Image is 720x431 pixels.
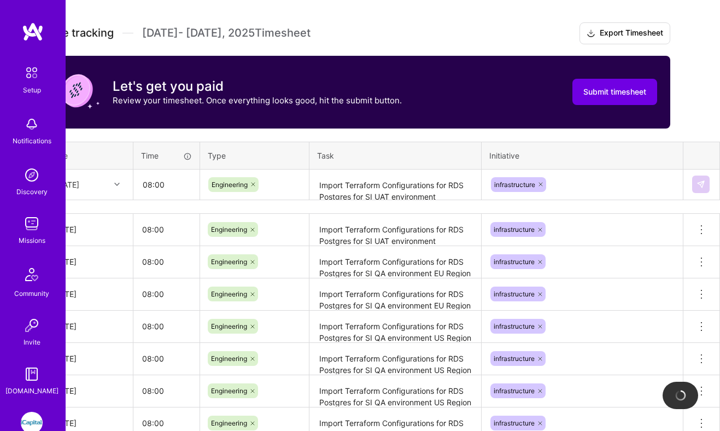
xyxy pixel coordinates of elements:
[494,290,535,298] span: infrastructure
[211,290,247,298] span: Engineering
[52,288,124,300] div: [DATE]
[572,79,657,105] button: Submit timesheet
[52,385,124,397] div: [DATE]
[22,22,44,42] img: logo
[211,258,247,266] span: Engineering
[133,312,200,341] input: HH:MM
[583,86,646,97] span: Submit timesheet
[19,261,45,288] img: Community
[133,279,200,308] input: HH:MM
[133,344,200,373] input: HH:MM
[311,312,480,342] textarea: Import Terraform Configurations for RDS Postgres for SI QA environment US Region
[21,363,43,385] img: guide book
[200,142,309,169] th: Type
[21,314,43,336] img: Invite
[21,164,43,186] img: discovery
[16,186,48,197] div: Discovery
[13,135,51,147] div: Notifications
[133,247,200,276] input: HH:MM
[114,182,120,187] i: icon Chevron
[52,224,124,235] div: [DATE]
[43,26,114,40] span: Time tracking
[494,180,535,189] span: infrastructure
[674,389,687,402] img: loading
[311,279,480,310] textarea: Import Terraform Configurations for RDS Postgres for SI QA environment EU Region
[311,215,480,246] textarea: Import Terraform Configurations for RDS Postgres for SI UAT environment
[489,150,675,161] div: Initiative
[494,258,535,266] span: infrastructure
[692,176,711,193] div: null
[52,353,124,364] div: [DATE]
[23,84,41,96] div: Setup
[133,376,200,405] input: HH:MM
[43,142,133,169] th: Date
[14,288,49,299] div: Community
[21,113,43,135] img: bell
[309,142,482,169] th: Task
[24,336,40,348] div: Invite
[56,69,99,113] img: coin
[20,61,43,84] img: setup
[494,354,535,363] span: infrastructure
[311,344,480,374] textarea: Import Terraform Configurations for RDS Postgres for SI QA environment US Region
[212,180,248,189] span: Engineering
[52,321,124,332] div: [DATE]
[211,322,247,330] span: Engineering
[494,225,535,234] span: infrastructure
[696,180,705,189] img: Submit
[311,171,480,200] textarea: Import Terraform Configurations for RDS Postgres for SI UAT environment
[494,387,535,395] span: infrastructure
[211,419,247,427] span: Engineering
[579,22,670,44] button: Export Timesheet
[113,78,402,95] h3: Let's get you paid
[52,417,124,429] div: [DATE]
[211,354,247,363] span: Engineering
[113,95,402,106] p: Review your timesheet. Once everything looks good, hit the submit button.
[211,225,247,234] span: Engineering
[19,235,45,246] div: Missions
[311,376,480,406] textarea: Import Terraform Configurations for RDS Postgres for SI QA environment US Region
[52,256,124,267] div: [DATE]
[494,322,535,330] span: infrastructure
[134,170,199,199] input: HH:MM
[21,213,43,235] img: teamwork
[55,179,79,190] div: [DATE]
[311,247,480,277] textarea: Import Terraform Configurations for RDS Postgres for SI QA environment EU Region
[133,215,200,244] input: HH:MM
[587,28,595,39] i: icon Download
[5,385,58,397] div: [DOMAIN_NAME]
[211,387,247,395] span: Engineering
[494,419,535,427] span: infrastructure
[142,26,311,40] span: [DATE] - [DATE] , 2025 Timesheet
[141,150,192,161] div: Time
